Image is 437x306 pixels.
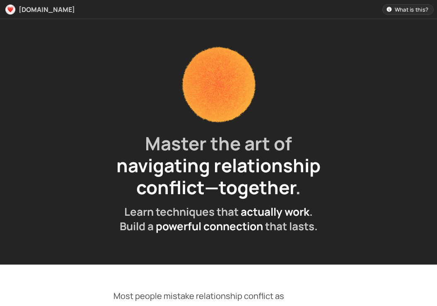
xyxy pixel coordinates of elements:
[3,3,80,16] a: [DOMAIN_NAME]
[116,153,321,200] span: navigating relationship conflict—together
[156,219,263,234] span: powerful connection
[177,43,260,126] img: amber-D7yJRKut.png
[19,6,75,13] span: [DOMAIN_NAME]
[113,205,324,234] h1: Learn techniques that . Build a that lasts.
[5,5,15,14] img: logo-circle-Chuufevo.png
[395,5,428,14] span: What is this?
[113,133,324,198] h1: Master the art of .
[241,204,309,219] span: actually work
